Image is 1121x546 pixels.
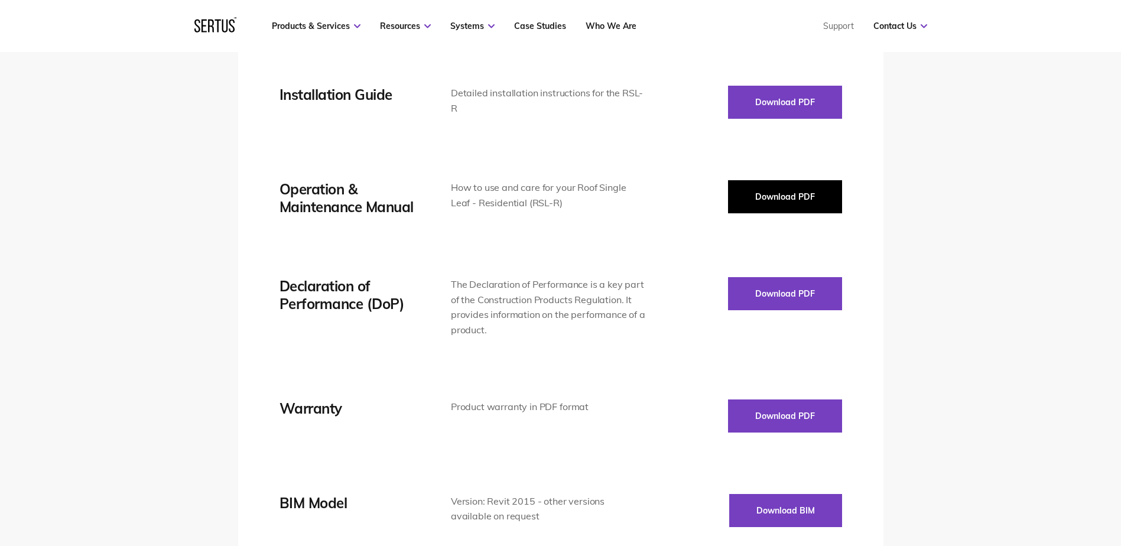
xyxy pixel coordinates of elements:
[728,180,842,213] button: Download PDF
[272,21,360,31] a: Products & Services
[451,399,646,415] div: Product warranty in PDF format
[280,494,415,512] div: BIM Model
[280,277,415,313] div: Declaration of Performance (DoP)
[451,277,646,337] div: The Declaration of Performance is a key part of the Construction Products Regulation. It provides...
[280,399,415,417] div: Warranty
[514,21,566,31] a: Case Studies
[728,277,842,310] button: Download PDF
[451,180,646,210] div: How to use and care for your Roof Single Leaf - Residential (RSL-R)
[823,21,854,31] a: Support
[908,409,1121,546] iframe: Chat Widget
[728,86,842,119] button: Download PDF
[280,86,415,103] div: Installation Guide
[729,494,842,527] button: Download BIM
[586,21,636,31] a: Who We Are
[450,21,495,31] a: Systems
[451,494,646,524] div: Version: Revit 2015 - other versions available on request
[873,21,927,31] a: Contact Us
[728,399,842,433] button: Download PDF
[451,86,646,116] div: Detailed installation instructions for the RSL-R
[280,180,415,216] div: Operation & Maintenance Manual
[380,21,431,31] a: Resources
